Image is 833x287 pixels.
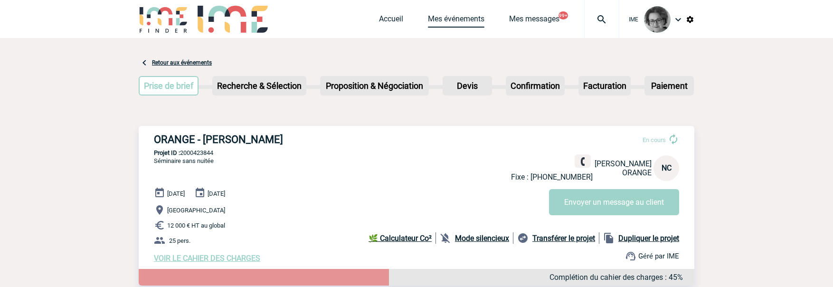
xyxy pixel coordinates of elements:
[507,77,564,95] p: Confirmation
[549,189,679,215] button: Envoyer un message au client
[622,168,652,177] span: ORANGE
[139,6,188,33] img: IME-Finder
[208,190,225,197] span: [DATE]
[169,237,190,244] span: 25 pers.
[213,77,305,95] p: Recherche & Sélection
[154,134,439,145] h3: ORANGE - [PERSON_NAME]
[618,234,679,243] b: Dupliquer le projet
[167,190,185,197] span: [DATE]
[428,14,484,28] a: Mes événements
[511,172,593,182] p: Fixe : [PHONE_NUMBER]
[595,159,652,168] span: [PERSON_NAME]
[154,149,180,156] b: Projet ID :
[579,77,630,95] p: Facturation
[558,11,568,19] button: 99+
[532,234,595,243] b: Transférer le projet
[167,207,225,214] span: [GEOGRAPHIC_DATA]
[625,250,636,262] img: support.png
[662,163,672,172] span: NC
[629,16,638,23] span: IME
[167,222,225,229] span: 12 000 € HT au global
[152,59,212,66] a: Retour aux événements
[645,77,693,95] p: Paiement
[369,232,436,244] a: 🌿 Calculateur Co²
[455,234,509,243] b: Mode silencieux
[509,14,559,28] a: Mes messages
[140,77,198,95] p: Prise de brief
[379,14,403,28] a: Accueil
[154,254,260,263] a: VOIR LE CAHIER DES CHARGES
[444,77,491,95] p: Devis
[139,149,694,156] p: 2000423844
[321,77,428,95] p: Proposition & Négociation
[369,234,432,243] b: 🌿 Calculateur Co²
[643,136,666,143] span: En cours
[154,157,214,164] span: Séminaire sans nuitée
[578,157,587,166] img: fixe.png
[603,232,615,244] img: file_copy-black-24dp.png
[644,6,671,33] img: 101028-0.jpg
[638,252,679,260] span: Géré par IME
